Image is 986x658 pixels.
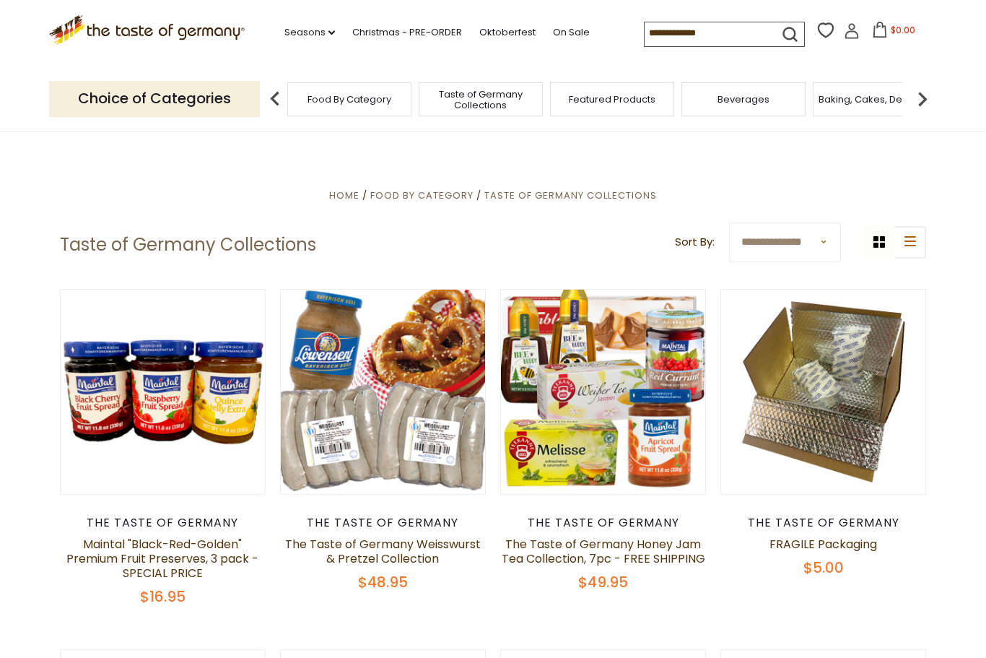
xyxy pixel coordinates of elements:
a: Taste of Germany Collections [484,189,657,202]
a: Featured Products [569,94,655,105]
a: Seasons [284,25,335,40]
a: On Sale [553,25,590,40]
span: $49.95 [578,572,628,592]
div: The Taste of Germany [720,516,926,530]
span: $0.00 [891,24,915,36]
a: FRAGILE Packaging [769,536,877,553]
img: The Taste of Germany Honey Jam Tea Collection, 7pc - FREE SHIPPING [501,290,705,494]
a: Christmas - PRE-ORDER [352,25,462,40]
h1: Taste of Germany Collections [60,234,316,256]
a: Oktoberfest [479,25,536,40]
div: The Taste of Germany [500,516,706,530]
img: FRAGILE Packaging [721,290,925,494]
a: Taste of Germany Collections [423,89,538,111]
a: Maintal "Black-Red-Golden" Premium Fruit Preserves, 3 pack - SPECIAL PRICE [66,536,258,581]
a: Food By Category [307,94,391,105]
span: $48.95 [358,572,408,592]
span: $16.95 [140,586,186,607]
label: Sort By: [675,233,715,251]
img: previous arrow [261,85,289,113]
a: The Taste of Germany Weisswurst & Pretzel Collection [285,536,481,567]
a: Beverages [717,94,769,105]
div: The Taste of Germany [280,516,486,530]
p: Choice of Categories [49,81,260,116]
a: Home [329,189,359,202]
button: $0.00 [863,22,924,43]
img: next arrow [908,85,937,113]
span: $5.00 [803,558,844,578]
img: The Taste of Germany Weisswurst & Pretzel Collection [281,290,485,494]
a: Baking, Cakes, Desserts [819,94,930,105]
div: The Taste of Germany [60,516,266,530]
img: Maintal "Black-Red-Golden" Premium Fruit Preserves, 3 pack - SPECIAL PRICE [61,290,265,494]
a: The Taste of Germany Honey Jam Tea Collection, 7pc - FREE SHIPPING [502,536,705,567]
a: Food By Category [370,189,474,202]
